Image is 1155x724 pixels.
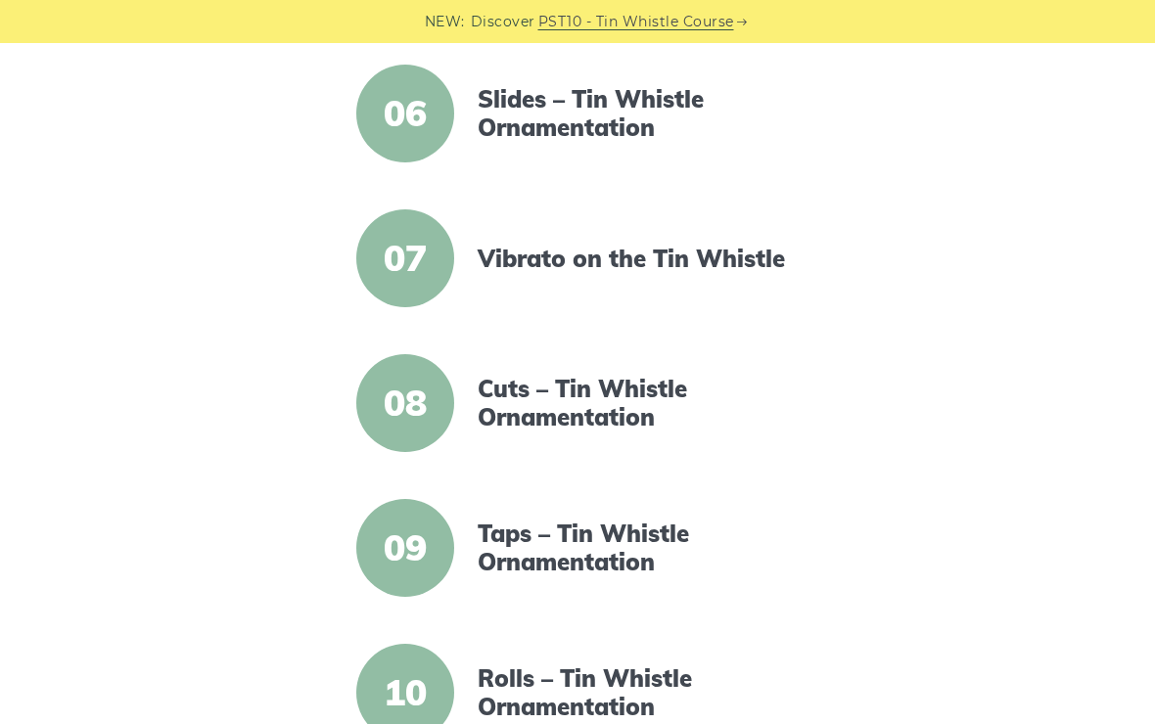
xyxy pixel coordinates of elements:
[425,11,465,33] span: NEW:
[478,85,800,142] a: Slides – Tin Whistle Ornamentation
[478,520,800,576] a: Taps – Tin Whistle Ornamentation
[356,354,454,452] span: 08
[356,499,454,597] span: 09
[478,375,800,431] a: Cuts – Tin Whistle Ornamentation
[538,11,734,33] a: PST10 - Tin Whistle Course
[356,209,454,307] span: 07
[356,65,454,162] span: 06
[471,11,535,33] span: Discover
[478,245,800,273] a: Vibrato on the Tin Whistle
[478,664,800,721] a: Rolls – Tin Whistle Ornamentation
